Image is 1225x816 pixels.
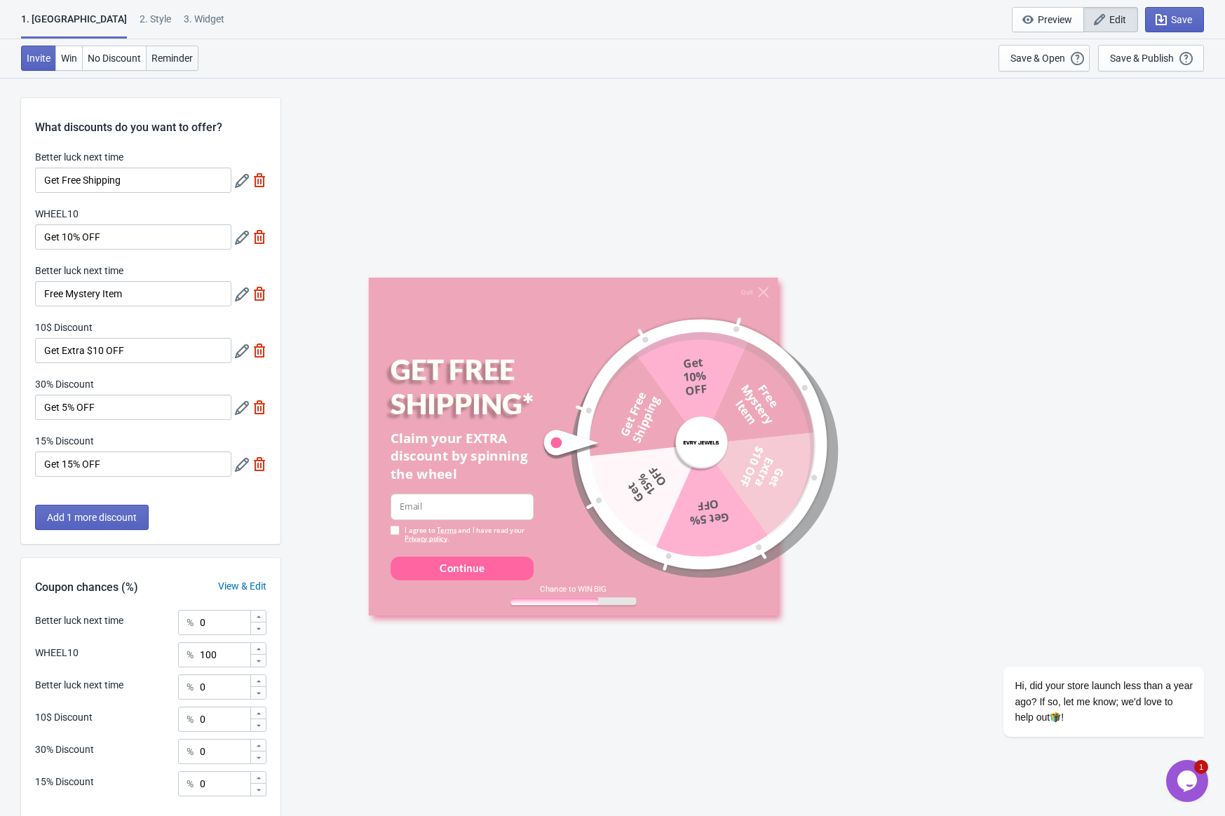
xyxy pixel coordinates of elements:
iframe: chat widget [959,540,1211,753]
div: Save & Publish [1110,53,1174,64]
div: Better luck next time [35,678,123,693]
button: Win [55,46,83,71]
div: I agree to and I have read your . [405,526,534,543]
label: Better luck next time [35,150,123,164]
div: % [187,775,194,792]
div: WHEEL10 [35,646,79,660]
button: Reminder [146,46,198,71]
input: Chance [199,739,250,764]
input: Chance [199,707,250,732]
button: Save [1145,7,1204,32]
div: % [187,679,194,695]
input: Chance [199,642,250,667]
img: delete.svg [252,230,266,244]
div: View & Edit [204,579,280,594]
div: % [187,711,194,728]
div: Better luck next time [35,613,123,628]
button: No Discount [82,46,147,71]
input: Chance [199,610,250,635]
iframe: chat widget [1166,760,1211,802]
div: 10$ Discount [35,710,93,725]
span: Add 1 more discount [47,512,137,523]
div: Save & Open [1010,53,1065,64]
span: Save [1171,14,1192,25]
div: 2 . Style [140,12,171,36]
span: Win [61,53,77,64]
div: Chance to WIN BIG [510,584,636,594]
div: 15% Discount [35,775,94,789]
span: Invite [27,53,50,64]
img: delete.svg [252,287,266,301]
button: Edit [1083,7,1138,32]
label: Better luck next time [35,264,123,278]
button: Save & Open [999,45,1090,72]
input: Chance [199,771,250,796]
button: Save & Publish [1098,45,1204,72]
button: Preview [1012,7,1084,32]
div: Quit [741,288,752,296]
input: Email [391,494,534,520]
div: % [187,614,194,631]
div: % [187,743,194,760]
input: Chance [199,674,250,700]
div: Claim your EXTRA discount by spinning the wheel [391,429,534,483]
button: Add 1 more discount [35,505,149,530]
div: 30% Discount [35,742,94,757]
img: delete.svg [252,400,266,414]
a: Terms [437,525,456,534]
img: delete.svg [252,344,266,358]
img: delete.svg [252,173,266,187]
button: Invite [21,46,56,71]
div: % [187,646,194,663]
label: 10$ Discount [35,320,93,334]
div: 1. [GEOGRAPHIC_DATA] [21,12,127,39]
div: 3. Widget [184,12,224,36]
label: 15% Discount [35,434,94,448]
span: Edit [1109,14,1126,25]
span: Preview [1038,14,1072,25]
label: 30% Discount [35,377,94,391]
div: Coupon chances (%) [21,579,152,596]
span: No Discount [88,53,141,64]
div: What discounts do you want to offer? [21,98,280,136]
img: delete.svg [252,457,266,471]
div: GET FREE SHIPPING* [391,353,562,420]
a: Privacy policy [405,534,447,543]
span: Reminder [151,53,193,64]
label: WHEEL10 [35,207,79,221]
div: Continue [440,561,484,576]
